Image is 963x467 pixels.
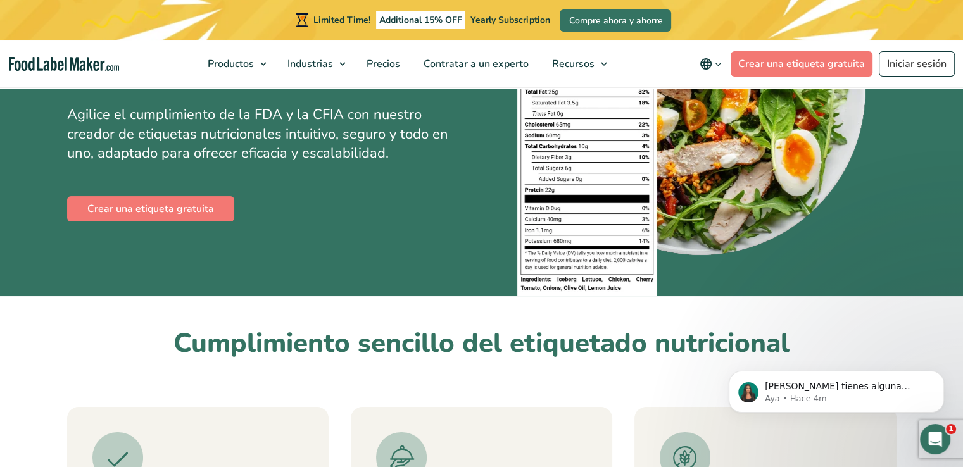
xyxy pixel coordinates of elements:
[920,424,950,454] iframe: Intercom live chat
[284,57,334,71] span: Industrias
[67,105,448,163] span: Agilice el cumplimiento de la FDA y la CFIA con nuestro creador de etiquetas nutricionales intuit...
[196,40,273,87] a: Productos
[946,424,956,434] span: 1
[731,51,872,77] a: Crear una etiqueta gratuita
[560,9,671,32] a: Compre ahora y ahorre
[412,40,538,87] a: Contratar a un experto
[355,40,409,87] a: Precios
[548,57,596,71] span: Recursos
[879,51,955,77] a: Iniciar sesión
[276,40,352,87] a: Industrias
[376,11,465,29] span: Additional 15% OFF
[204,57,255,71] span: Productos
[541,40,614,87] a: Recursos
[67,196,234,221] a: Crear una etiqueta gratuita
[470,14,550,26] span: Yearly Subscription
[67,327,897,361] h2: Cumplimiento sencillo del etiquetado nutricional
[420,57,530,71] span: Contratar a un experto
[363,57,401,71] span: Precios
[710,344,963,433] iframe: Intercom notifications mensaje
[313,14,370,26] span: Limited Time!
